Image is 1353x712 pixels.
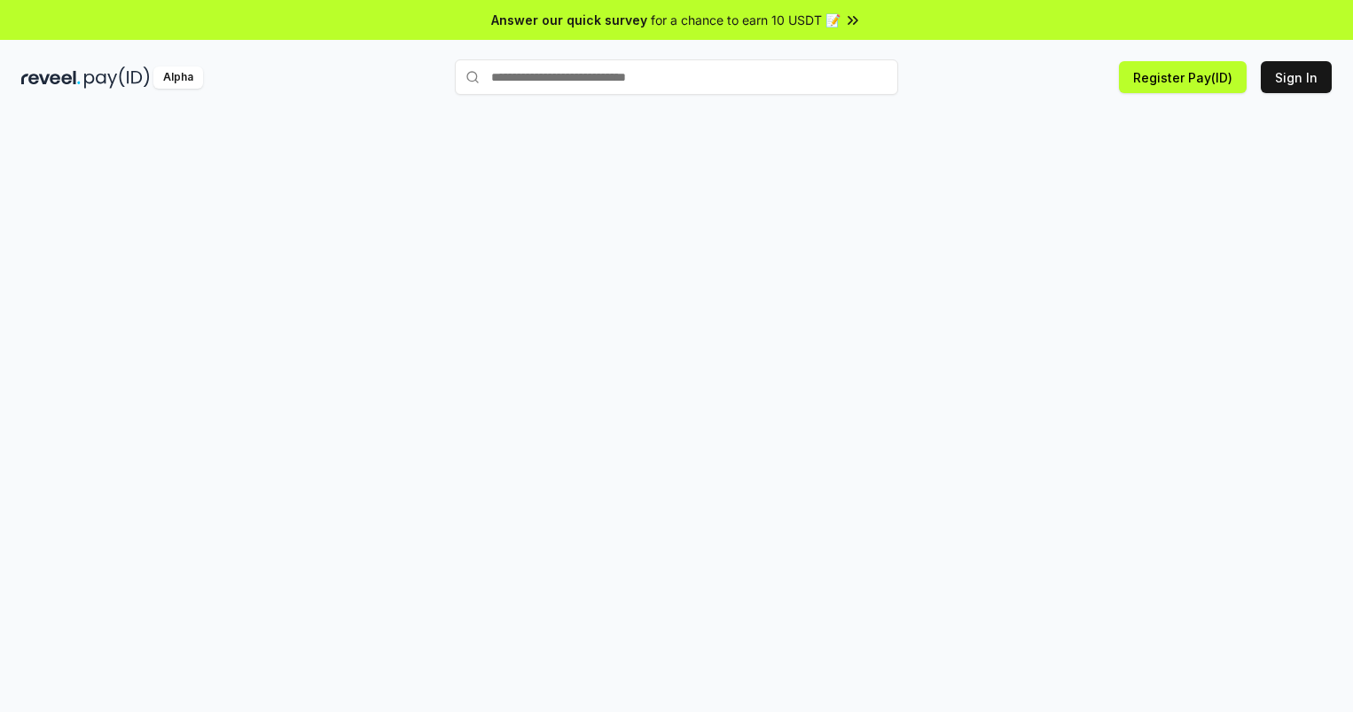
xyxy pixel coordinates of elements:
[1119,61,1247,93] button: Register Pay(ID)
[1261,61,1332,93] button: Sign In
[153,67,203,89] div: Alpha
[491,11,647,29] span: Answer our quick survey
[84,67,150,89] img: pay_id
[651,11,841,29] span: for a chance to earn 10 USDT 📝
[21,67,81,89] img: reveel_dark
